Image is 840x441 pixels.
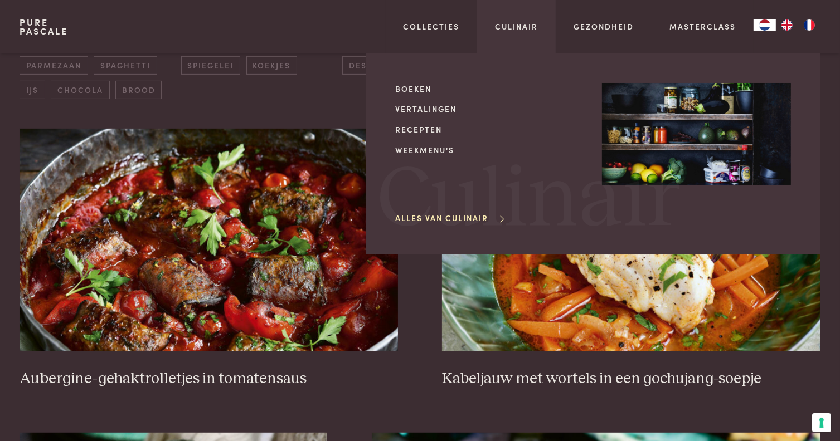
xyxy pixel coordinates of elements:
[776,19,798,31] a: EN
[754,19,820,31] aside: Language selected: Nederlands
[377,158,681,243] span: Culinair
[20,18,68,36] a: PurePascale
[754,19,776,31] div: Language
[51,81,109,99] span: chocola
[115,81,162,99] span: brood
[181,56,240,75] span: spiegelei
[20,369,397,389] h3: Aubergine-gehaktrolletjes in tomatensaus
[20,129,397,388] a: Aubergine-gehaktrolletjes in tomatensaus Aubergine-gehaktrolletjes in tomatensaus
[812,413,831,432] button: Uw voorkeuren voor toestemming voor trackingtechnologieën
[495,21,538,32] a: Culinair
[442,129,820,388] a: Kabeljauw met wortels in een gochujang-soepje Kabeljauw met wortels in een gochujang-soepje
[246,56,297,75] span: koekjes
[20,56,88,75] span: parmezaan
[798,19,820,31] a: FR
[395,124,584,135] a: Recepten
[442,369,820,389] h3: Kabeljauw met wortels in een gochujang-soepje
[20,129,397,351] img: Aubergine-gehaktrolletjes in tomatensaus
[669,21,736,32] a: Masterclass
[602,83,791,185] img: Culinair
[94,56,157,75] span: spaghetti
[20,81,45,99] span: ijs
[395,83,584,95] a: Boeken
[404,21,460,32] a: Collecties
[754,19,776,31] a: NL
[342,56,396,75] span: dessert
[776,19,820,31] ul: Language list
[395,212,506,224] a: Alles van Culinair
[395,144,584,156] a: Weekmenu's
[574,21,634,32] a: Gezondheid
[395,103,584,115] a: Vertalingen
